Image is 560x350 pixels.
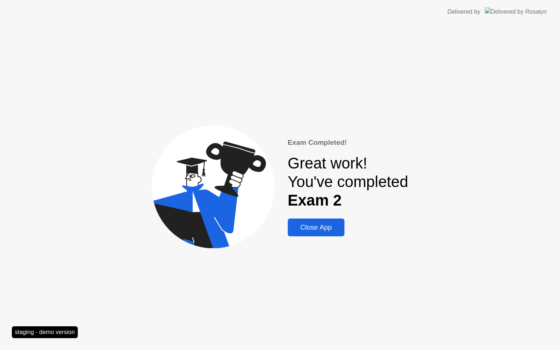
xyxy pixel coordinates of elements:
b: Exam 2 [288,191,342,209]
div: Great work! You've completed [288,154,408,210]
button: Close App [288,219,344,236]
img: Delivered by Rosalyn [485,7,547,16]
div: Delivered by [447,7,480,16]
div: Close App [290,223,342,231]
div: staging - demo version [12,326,78,338]
div: Exam Completed! [288,137,408,148]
